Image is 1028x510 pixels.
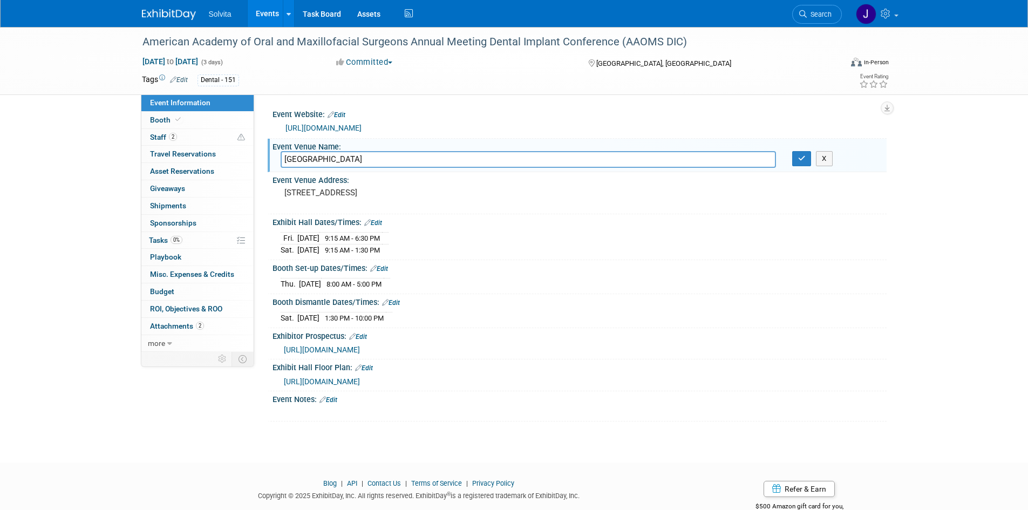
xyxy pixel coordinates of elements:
[403,479,410,487] span: |
[141,318,254,335] a: Attachments2
[364,219,382,227] a: Edit
[325,314,384,322] span: 1:30 PM - 10:00 PM
[150,219,196,227] span: Sponsorships
[332,57,397,68] button: Committed
[281,244,297,256] td: Sat.
[347,479,357,487] a: API
[150,115,183,124] span: Booth
[170,76,188,84] a: Edit
[863,58,889,66] div: In-Person
[382,299,400,307] a: Edit
[411,479,462,487] a: Terms of Service
[284,188,516,198] pre: [STREET_ADDRESS]
[141,180,254,197] a: Giveaways
[150,184,185,193] span: Giveaways
[141,146,254,162] a: Travel Reservations
[299,278,321,290] td: [DATE]
[150,270,234,278] span: Misc. Expenses & Credits
[859,74,888,79] div: Event Rating
[141,94,254,111] a: Event Information
[200,59,223,66] span: (3 days)
[141,301,254,317] a: ROI, Objectives & ROO
[237,133,245,142] span: Potential Scheduling Conflict -- at least one attendee is tagged in another overlapping event.
[209,10,232,18] span: Solvita
[281,233,297,244] td: Fri.
[232,352,254,366] td: Toggle Event Tabs
[150,253,181,261] span: Playbook
[150,287,174,296] span: Budget
[851,58,862,66] img: Format-Inperson.png
[141,112,254,128] a: Booth
[764,481,835,497] a: Refer & Earn
[273,214,887,228] div: Exhibit Hall Dates/Times:
[325,234,380,242] span: 9:15 AM - 6:30 PM
[778,56,889,72] div: Event Format
[807,10,832,18] span: Search
[139,32,826,52] div: American Academy of Oral and Maxillofacial Surgeons Annual Meeting Dental Implant Conference (AAO...
[447,491,451,497] sup: ®
[273,294,887,308] div: Booth Dismantle Dates/Times:
[141,283,254,300] a: Budget
[150,149,216,158] span: Travel Reservations
[148,339,165,348] span: more
[297,233,319,244] td: [DATE]
[359,479,366,487] span: |
[141,129,254,146] a: Staff2
[325,246,380,254] span: 9:15 AM - 1:30 PM
[273,391,887,405] div: Event Notes:
[196,322,204,330] span: 2
[326,280,382,288] span: 8:00 AM - 5:00 PM
[349,333,367,341] a: Edit
[273,172,887,186] div: Event Venue Address:
[273,328,887,342] div: Exhibitor Prospectus:
[285,124,362,132] a: [URL][DOMAIN_NAME]
[142,9,196,20] img: ExhibitDay
[281,278,299,290] td: Thu.
[141,232,254,249] a: Tasks0%
[141,335,254,352] a: more
[150,304,222,313] span: ROI, Objectives & ROO
[141,215,254,232] a: Sponsorships
[596,59,731,67] span: [GEOGRAPHIC_DATA], [GEOGRAPHIC_DATA]
[141,249,254,266] a: Playbook
[284,345,360,354] a: [URL][DOMAIN_NAME]
[150,133,177,141] span: Staff
[169,133,177,141] span: 2
[367,479,401,487] a: Contact Us
[150,322,204,330] span: Attachments
[150,201,186,210] span: Shipments
[273,260,887,274] div: Booth Set-up Dates/Times:
[328,111,345,119] a: Edit
[150,98,210,107] span: Event Information
[355,364,373,372] a: Edit
[338,479,345,487] span: |
[150,167,214,175] span: Asset Reservations
[273,139,887,152] div: Event Venue Name:
[464,479,471,487] span: |
[141,163,254,180] a: Asset Reservations
[165,57,175,66] span: to
[149,236,182,244] span: Tasks
[319,396,337,404] a: Edit
[281,312,297,324] td: Sat.
[370,265,388,273] a: Edit
[472,479,514,487] a: Privacy Policy
[816,151,833,166] button: X
[297,244,319,256] td: [DATE]
[171,236,182,244] span: 0%
[213,352,232,366] td: Personalize Event Tab Strip
[142,57,199,66] span: [DATE] [DATE]
[284,377,360,386] a: [URL][DOMAIN_NAME]
[273,359,887,373] div: Exhibit Hall Floor Plan:
[142,488,697,501] div: Copyright © 2025 ExhibitDay, Inc. All rights reserved. ExhibitDay is a registered trademark of Ex...
[856,4,876,24] img: Josh Richardson
[141,198,254,214] a: Shipments
[323,479,337,487] a: Blog
[141,266,254,283] a: Misc. Expenses & Credits
[175,117,181,123] i: Booth reservation complete
[792,5,842,24] a: Search
[273,106,887,120] div: Event Website:
[297,312,319,324] td: [DATE]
